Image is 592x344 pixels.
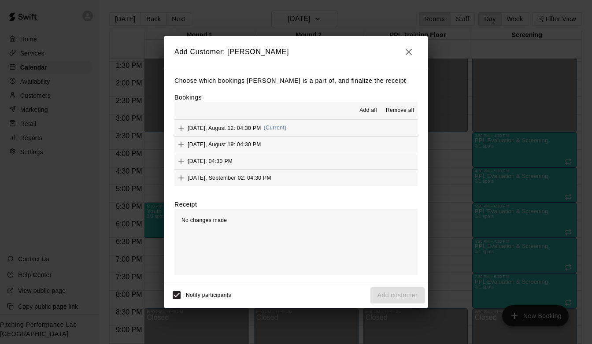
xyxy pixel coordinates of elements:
span: Add [174,124,188,131]
span: [DATE], August 12: 04:30 PM [188,125,261,131]
span: Add all [359,106,377,115]
span: [DATE], September 02: 04:30 PM [188,174,271,181]
span: (Current) [264,125,287,131]
label: Bookings [174,94,202,101]
span: [DATE], August 19: 04:30 PM [188,141,261,148]
span: [DATE]: 04:30 PM [188,158,233,164]
button: Add all [354,104,382,118]
button: Add[DATE]: 04:30 PM [174,153,418,170]
label: Receipt [174,200,197,209]
span: Add [174,141,188,148]
button: Add[DATE], September 02: 04:30 PM [174,170,418,186]
button: Add[DATE], August 19: 04:30 PM [174,137,418,153]
h2: Add Customer: [PERSON_NAME] [164,36,428,68]
span: Notify participants [186,292,231,299]
span: No changes made [181,217,227,223]
p: Choose which bookings [PERSON_NAME] is a part of, and finalize the receipt [174,75,418,86]
span: Remove all [386,106,414,115]
button: Add[DATE], August 12: 04:30 PM(Current) [174,120,418,136]
button: Remove all [382,104,418,118]
span: Add [174,174,188,181]
span: Add [174,157,188,164]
